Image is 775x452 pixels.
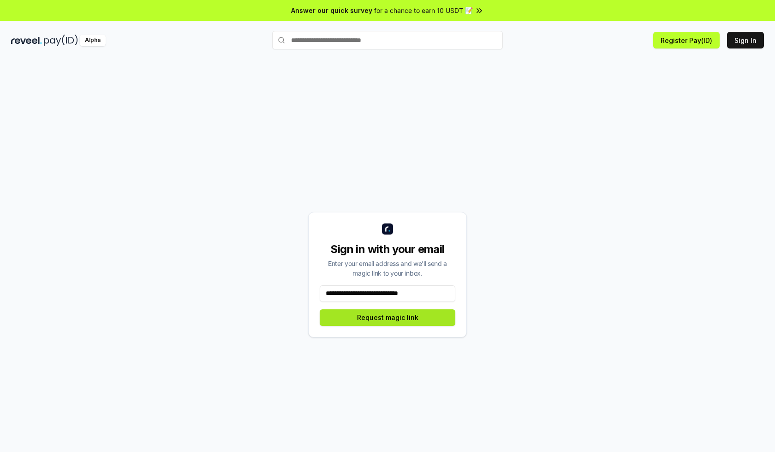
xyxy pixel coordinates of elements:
div: Enter your email address and we’ll send a magic link to your inbox. [320,259,455,278]
span: Answer our quick survey [291,6,372,15]
button: Sign In [727,32,764,48]
div: Alpha [80,35,106,46]
img: reveel_dark [11,35,42,46]
img: logo_small [382,223,393,235]
span: for a chance to earn 10 USDT 📝 [374,6,473,15]
img: pay_id [44,35,78,46]
button: Request magic link [320,309,455,326]
button: Register Pay(ID) [653,32,720,48]
div: Sign in with your email [320,242,455,257]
